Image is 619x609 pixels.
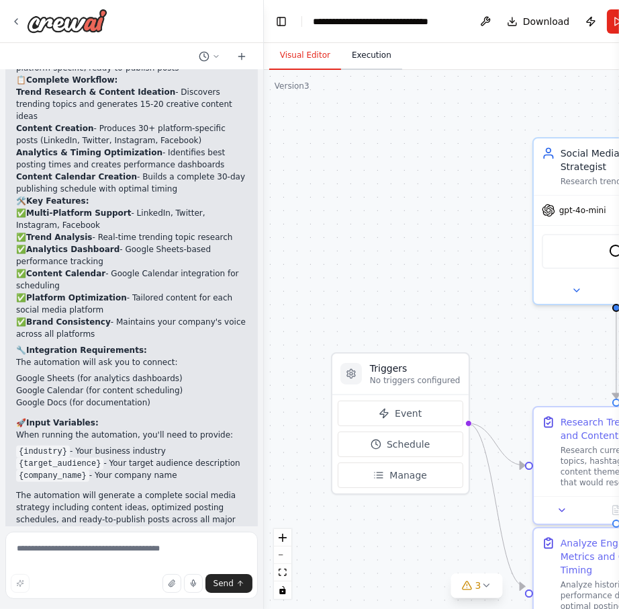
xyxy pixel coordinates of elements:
[26,418,99,428] strong: Input Variables:
[26,196,89,206] strong: Key Features:
[275,81,309,91] div: Version 3
[274,529,291,599] div: React Flow controls
[205,574,252,593] button: Send
[467,417,525,473] g: Edge from triggers to 981d7d7e-e9e3-4fa5-a2ac-d852e3e59f35
[523,15,570,28] span: Download
[16,124,94,133] strong: Content Creation
[16,356,247,368] p: The automation will ask you to connect:
[26,269,105,278] strong: Content Calendar
[272,12,291,31] button: Hide left sidebar
[16,457,247,469] li: - Your target audience description
[274,529,291,546] button: zoom in
[16,74,247,86] h2: 📋
[331,352,470,495] div: TriggersNo triggers configuredEventScheduleManage
[16,458,103,470] code: {target_audience}
[387,438,430,451] span: Schedule
[370,362,461,375] h3: Triggers
[26,75,117,85] strong: Complete Workflow:
[16,147,247,171] li: - Identifies best posting times and creates performance dashboards
[451,573,503,598] button: 3
[16,417,247,429] h2: 🚀
[26,208,132,218] strong: Multi-Platform Support
[269,42,341,70] button: Visual Editor
[162,574,181,593] button: Upload files
[11,574,30,593] button: Improve this prompt
[16,470,89,482] code: {company_name}
[16,122,247,147] li: - Produces 30+ platform-specific posts (LinkedIn, Twitter, Instagram, Facebook)
[389,469,427,482] span: Manage
[16,172,137,181] strong: Content Calendar Creation
[274,564,291,581] button: fit view
[16,207,247,340] p: ✅ - LinkedIn, Twitter, Instagram, Facebook ✅ - Real-time trending topic research ✅ - Google Sheet...
[16,469,247,481] li: - Your company name
[26,245,120,254] strong: Analytics Dashboard
[213,578,234,589] span: Send
[467,417,525,594] g: Edge from triggers to 4988e827-9741-477c-a1e0-1b5e6efd6f3e
[193,48,226,65] button: Switch to previous chat
[16,171,247,195] li: - Builds a complete 30-day publishing schedule with optimal timing
[274,581,291,599] button: toggle interactivity
[26,293,127,302] strong: Platform Optimization
[395,407,422,420] span: Event
[184,574,203,593] button: Click to speak your automation idea
[16,148,162,157] strong: Analytics & Timing Optimization
[16,397,247,409] li: Google Docs (for documentation)
[26,346,147,355] strong: Integration Requirements:
[338,401,463,426] button: Event
[16,489,247,538] p: The automation will generate a complete social media strategy including content ideas, optimized ...
[502,9,575,34] button: Download
[16,384,247,397] li: Google Calendar (for content scheduling)
[16,86,247,122] li: - Discovers trending topics and generates 15-20 creative content ideas
[338,432,463,457] button: Schedule
[274,546,291,564] button: zoom out
[475,579,481,592] span: 3
[370,375,461,386] p: No triggers configured
[16,445,247,457] li: - Your business industry
[338,462,463,488] button: Manage
[341,42,402,70] button: Execution
[559,205,606,216] span: gpt-4o-mini
[26,233,93,242] strong: Trend Analysis
[16,429,247,441] p: When running the automation, you'll need to provide:
[16,446,70,458] code: {industry}
[313,15,464,28] nav: breadcrumb
[16,195,247,207] h2: 🛠
[231,48,252,65] button: Start a new chat
[16,344,247,356] h2: 🔧
[16,372,247,384] li: Google Sheets (for analytics dashboards)
[26,317,111,327] strong: Brand Consistency
[16,87,175,97] strong: Trend Research & Content Ideation
[27,9,107,33] img: Logo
